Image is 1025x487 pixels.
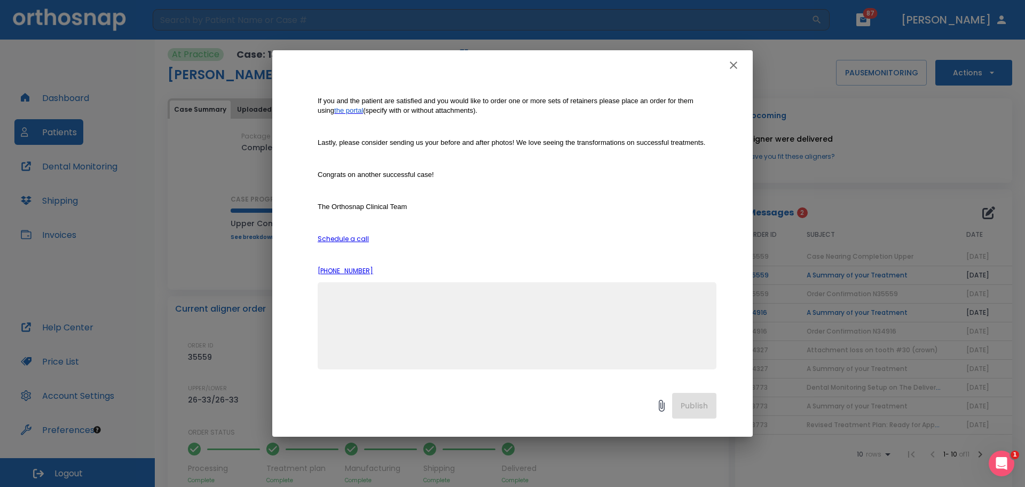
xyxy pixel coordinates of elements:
iframe: Intercom live chat [989,451,1014,476]
span: If you and the patient are satisfied and you would like to order one or more sets of retainers pl... [318,97,695,114]
span: The Orthosnap Clinical Team [318,203,407,211]
span: (specify with or without attachments). [363,106,477,114]
span: 1 [1011,451,1019,459]
span: the portal [334,106,363,114]
a: [PHONE_NUMBER] [318,266,373,275]
span: Congrats on another successful case! [318,171,434,179]
a: Schedule a call [318,234,369,243]
a: the portal [334,106,363,115]
span: Lastly, please consider sending us your before and after photos! We love seeing the transformatio... [318,138,705,146]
